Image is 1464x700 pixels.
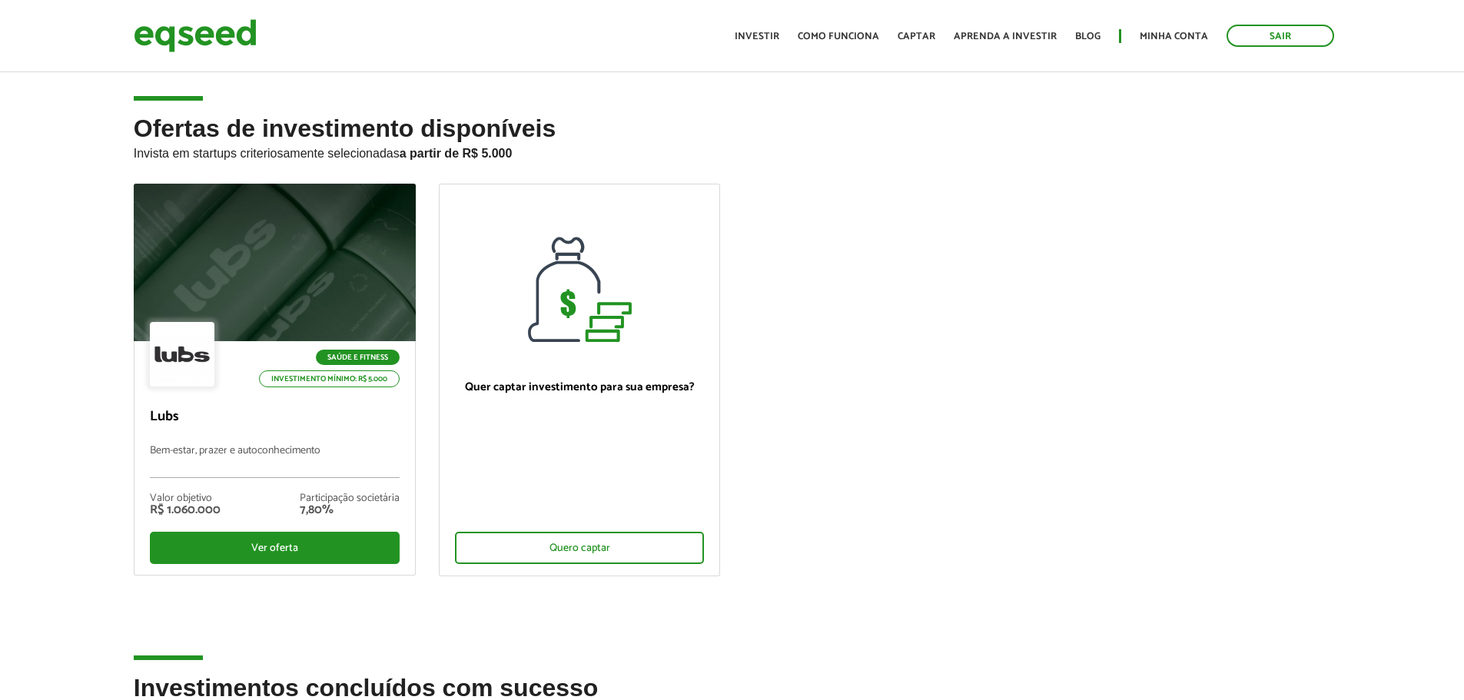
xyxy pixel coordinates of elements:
[300,493,400,504] div: Participação societária
[316,350,400,365] p: Saúde e Fitness
[735,32,779,41] a: Investir
[134,184,416,576] a: Saúde e Fitness Investimento mínimo: R$ 5.000 Lubs Bem-estar, prazer e autoconhecimento Valor obj...
[400,147,513,160] strong: a partir de R$ 5.000
[954,32,1057,41] a: Aprenda a investir
[455,532,705,564] div: Quero captar
[150,493,221,504] div: Valor objetivo
[134,15,257,56] img: EqSeed
[259,370,400,387] p: Investimento mínimo: R$ 5.000
[798,32,879,41] a: Como funciona
[439,184,721,576] a: Quer captar investimento para sua empresa? Quero captar
[134,142,1331,161] p: Invista em startups criteriosamente selecionadas
[1140,32,1208,41] a: Minha conta
[1227,25,1334,47] a: Sair
[455,380,705,394] p: Quer captar investimento para sua empresa?
[300,504,400,516] div: 7,80%
[150,504,221,516] div: R$ 1.060.000
[150,445,400,478] p: Bem-estar, prazer e autoconhecimento
[134,115,1331,184] h2: Ofertas de investimento disponíveis
[1075,32,1100,41] a: Blog
[150,409,400,426] p: Lubs
[898,32,935,41] a: Captar
[150,532,400,564] div: Ver oferta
